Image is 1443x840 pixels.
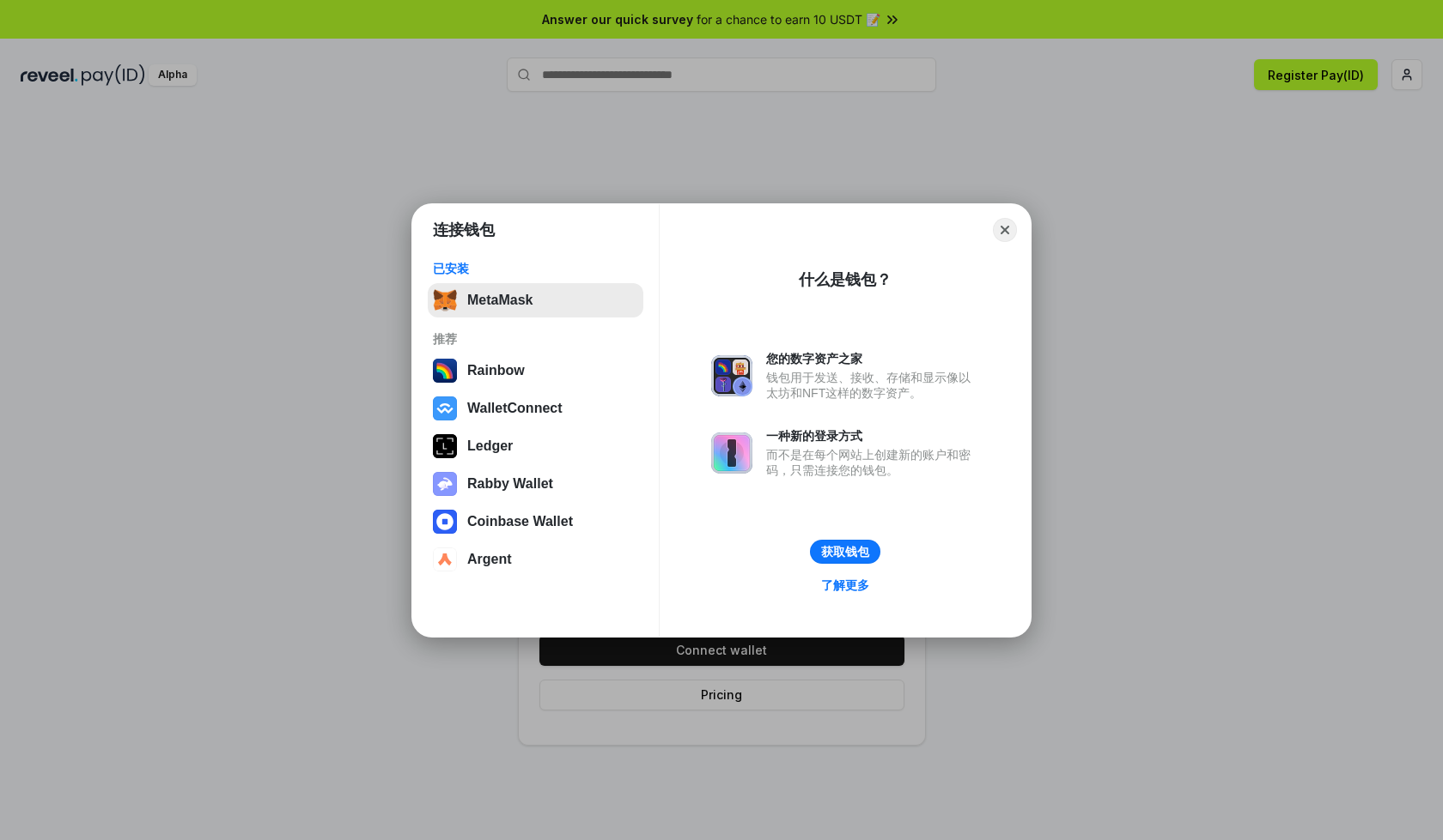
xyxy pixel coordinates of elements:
[766,370,979,401] div: 钱包用于发送、接收、存储和显示像以太坊和NFT这样的数字资产。
[821,577,869,593] div: 了解更多
[467,401,563,416] div: WalletConnect
[428,542,643,577] button: Argent
[821,544,869,559] div: 获取钱包
[711,355,752,396] img: svg+xml,%3Csvg%20xmlns%3D%22http%3A%2F%2Fwww.w3.org%2F2000%2Fsvg%22%20fill%3D%22none%22%20viewBox...
[428,283,643,317] button: MetaMask
[799,269,892,290] div: 什么是钱包？
[428,391,643,426] button: WalletConnect
[428,354,643,388] button: Rainbow
[433,547,457,571] img: svg+xml,%3Csvg%20width%3D%2228%22%20height%3D%2228%22%20viewBox%3D%220%200%2028%2028%22%20fill%3D...
[993,218,1017,242] button: Close
[766,351,979,366] div: 您的数字资产之家
[467,438,513,454] div: Ledger
[467,476,553,492] div: Rabby Wallet
[467,552,512,567] div: Argent
[811,574,880,596] a: 了解更多
[433,288,457,312] img: svg+xml,%3Csvg%20fill%3D%22none%22%20height%3D%2233%22%20viewBox%3D%220%200%2035%2033%22%20width%...
[428,505,643,539] button: Coinbase Wallet
[467,363,525,378] div: Rainbow
[433,359,457,383] img: svg+xml,%3Csvg%20width%3D%22120%22%20height%3D%22120%22%20viewBox%3D%220%200%20120%20120%22%20fil...
[433,220,495,240] h1: 连接钱包
[433,434,457,458] img: svg+xml,%3Csvg%20xmlns%3D%22http%3A%2F%2Fwww.w3.org%2F2000%2Fsvg%22%20width%3D%2228%22%20height%3...
[467,293,533,308] div: MetaMask
[766,428,979,444] div: 一种新的登录方式
[433,510,457,534] img: svg+xml,%3Csvg%20width%3D%2228%22%20height%3D%2228%22%20viewBox%3D%220%200%2028%2028%22%20fill%3D...
[428,429,643,463] button: Ledger
[433,396,457,420] img: svg+xml,%3Csvg%20width%3D%2228%22%20height%3D%2228%22%20viewBox%3D%220%200%2028%2028%22%20fill%3D...
[711,432,752,474] img: svg+xml,%3Csvg%20xmlns%3D%22http%3A%2F%2Fwww.w3.org%2F2000%2Fsvg%22%20fill%3D%22none%22%20viewBox...
[810,540,880,564] button: 获取钱包
[428,467,643,501] button: Rabby Wallet
[433,472,457,496] img: svg+xml,%3Csvg%20xmlns%3D%22http%3A%2F%2Fwww.w3.org%2F2000%2Fsvg%22%20fill%3D%22none%22%20viewBox...
[766,447,979,478] div: 而不是在每个网站上创建新的账户和密码，只需连接您的钱包。
[467,514,573,529] div: Coinbase Wallet
[433,261,638,276] div: 已安装
[433,331,638,347] div: 推荐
